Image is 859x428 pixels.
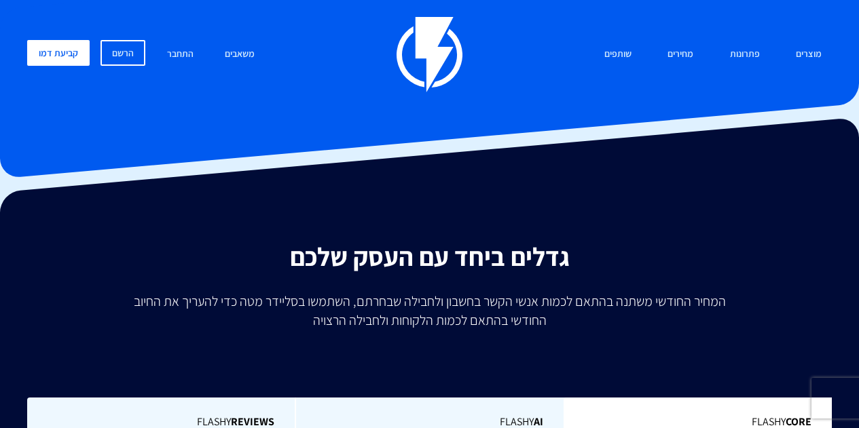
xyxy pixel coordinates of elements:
[27,40,90,66] a: קביעת דמו
[594,40,642,69] a: שותפים
[215,40,265,69] a: משאבים
[100,40,145,66] a: הרשם
[720,40,770,69] a: פתרונות
[157,40,204,69] a: התחבר
[786,40,832,69] a: מוצרים
[657,40,703,69] a: מחירים
[124,292,735,330] p: המחיר החודשי משתנה בהתאם לכמות אנשי הקשר בחשבון ולחבילה שבחרתם, השתמשו בסליידר מטה כדי להעריך את ...
[10,243,849,271] h2: גדלים ביחד עם העסק שלכם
